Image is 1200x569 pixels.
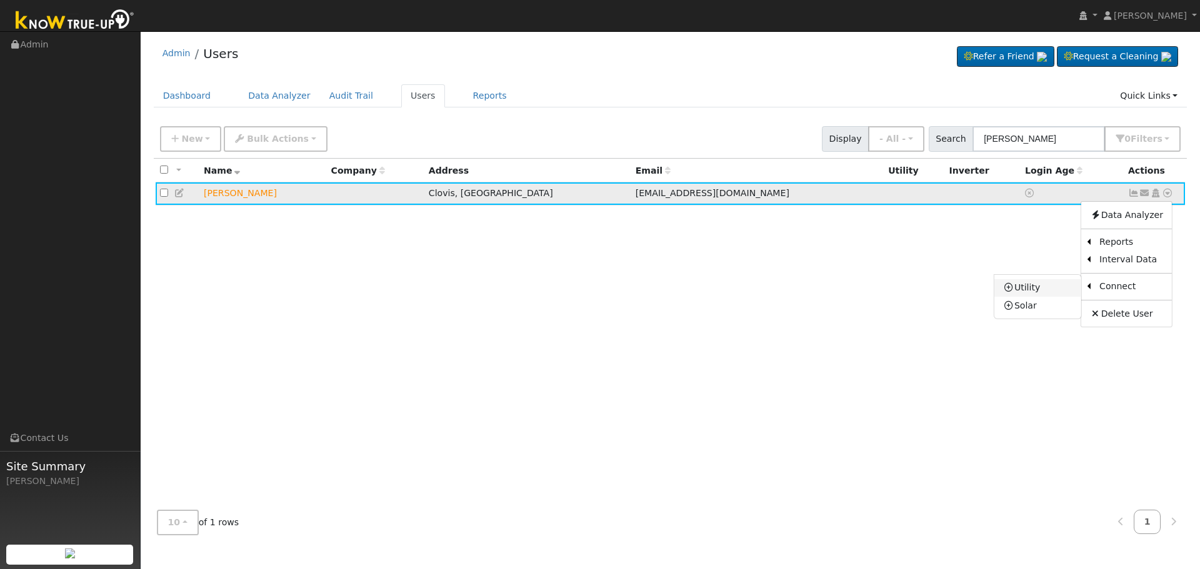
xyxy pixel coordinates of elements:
[1091,234,1172,251] a: Reports
[1134,510,1161,534] a: 1
[239,84,320,107] a: Data Analyzer
[204,166,241,176] span: Name
[1128,164,1181,177] div: Actions
[1081,305,1172,322] a: Delete User
[1025,188,1036,198] a: No login access
[401,84,445,107] a: Users
[1150,188,1161,198] a: Login As
[1162,187,1173,200] a: Other actions
[636,166,671,176] span: Email
[1104,126,1181,152] button: 0Filters
[320,84,382,107] a: Audit Trail
[203,46,238,61] a: Users
[168,517,181,527] span: 10
[160,126,222,152] button: New
[424,182,631,205] td: Clovis, [GEOGRAPHIC_DATA]
[1157,134,1162,144] span: s
[1081,206,1172,224] a: Data Analyzer
[1128,188,1139,198] a: Not connected
[331,166,385,176] span: Company name
[65,548,75,558] img: retrieve
[957,46,1054,67] a: Refer a Friend
[1114,11,1187,21] span: [PERSON_NAME]
[1131,134,1162,144] span: Filter
[9,7,141,35] img: Know True-Up
[1025,166,1082,176] span: Days since last login
[157,510,239,535] span: of 1 rows
[636,188,789,198] span: [EMAIL_ADDRESS][DOMAIN_NAME]
[929,126,973,152] span: Search
[994,297,1081,314] a: Solar
[174,188,186,198] a: Edit User
[1057,46,1178,67] a: Request a Cleaning
[6,458,134,475] span: Site Summary
[429,164,627,177] div: Address
[994,279,1081,297] a: Utility
[949,164,1016,177] div: Inverter
[1139,187,1151,200] a: amandataintor@yahoo.com
[1091,251,1172,269] a: Interval Data
[162,48,191,58] a: Admin
[181,134,202,144] span: New
[224,126,327,152] button: Bulk Actions
[6,475,134,488] div: [PERSON_NAME]
[157,510,199,535] button: 10
[972,126,1105,152] input: Search
[464,84,516,107] a: Reports
[1037,52,1047,62] img: retrieve
[888,164,940,177] div: Utility
[868,126,924,152] button: - All -
[1111,84,1187,107] a: Quick Links
[822,126,869,152] span: Display
[154,84,221,107] a: Dashboard
[1161,52,1171,62] img: retrieve
[247,134,309,144] span: Bulk Actions
[1091,278,1172,295] a: Connect
[199,182,327,205] td: Lead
